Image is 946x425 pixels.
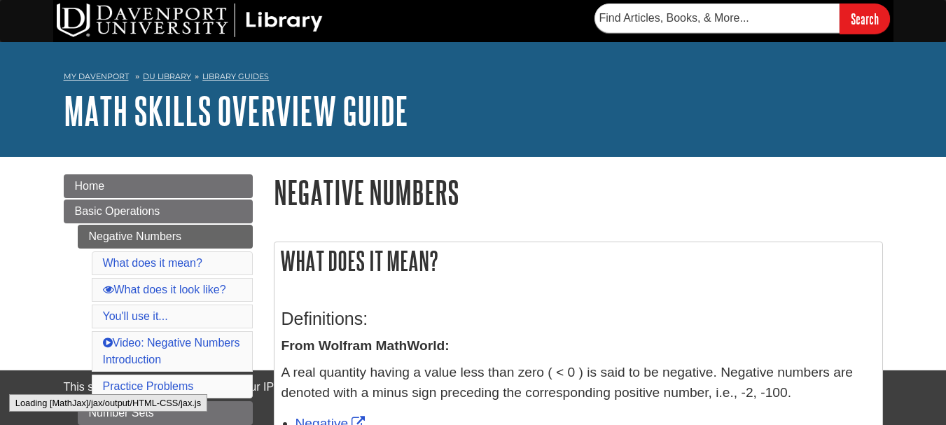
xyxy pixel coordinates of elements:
[9,394,207,412] div: Loading [MathJax]/jax/output/HTML-CSS/jax.js
[75,180,105,192] span: Home
[57,4,323,37] img: DU Library
[103,310,168,322] a: You'll use it...
[281,338,450,353] strong: From Wolfram MathWorld:
[64,174,253,198] a: Home
[274,174,883,210] h1: Negative Numbers
[202,71,269,81] a: Library Guides
[64,67,883,90] nav: breadcrumb
[103,337,240,365] a: Video: Negative Numbers Introduction
[103,257,202,269] a: What does it mean?
[103,284,226,295] a: What does it look like?
[103,380,194,392] a: Practice Problems
[64,89,408,132] a: Math Skills Overview Guide
[78,225,253,249] a: Negative Numbers
[281,363,875,403] p: A real quantity having a value less than zero ( < 0 ) is said to be negative. Negative numbers ar...
[78,401,253,425] a: Number Sets
[143,71,191,81] a: DU Library
[64,71,129,83] a: My Davenport
[840,4,890,34] input: Search
[594,4,890,34] form: Searches DU Library's articles, books, and more
[594,4,840,33] input: Find Articles, Books, & More...
[274,242,882,279] h2: What does it mean?
[64,200,253,223] a: Basic Operations
[75,205,160,217] span: Basic Operations
[281,309,875,329] h3: Definitions:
